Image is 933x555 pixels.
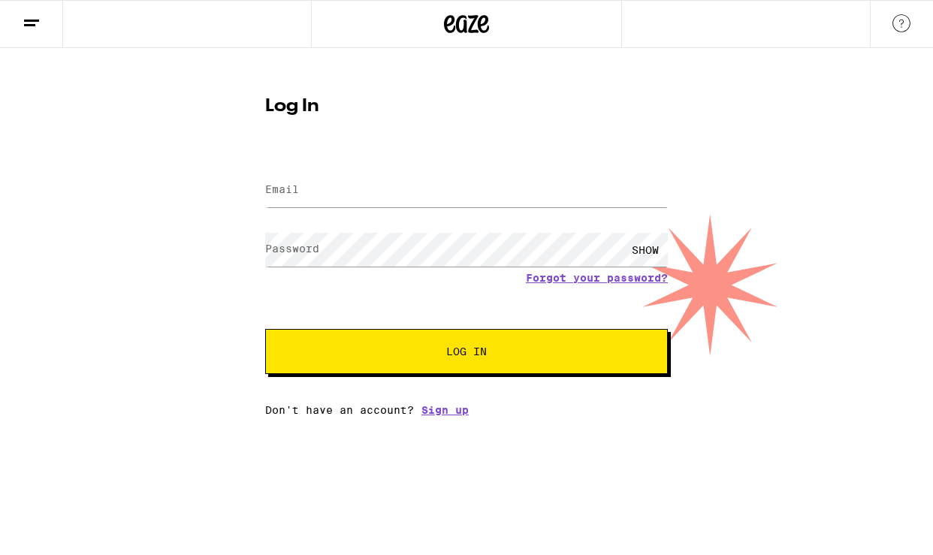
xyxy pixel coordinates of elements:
[421,404,469,416] a: Sign up
[265,183,299,195] label: Email
[623,233,668,267] div: SHOW
[265,243,319,255] label: Password
[526,272,668,284] a: Forgot your password?
[265,404,668,416] div: Don't have an account?
[265,329,668,374] button: Log In
[265,98,668,116] h1: Log In
[265,173,668,207] input: Email
[446,346,487,357] span: Log In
